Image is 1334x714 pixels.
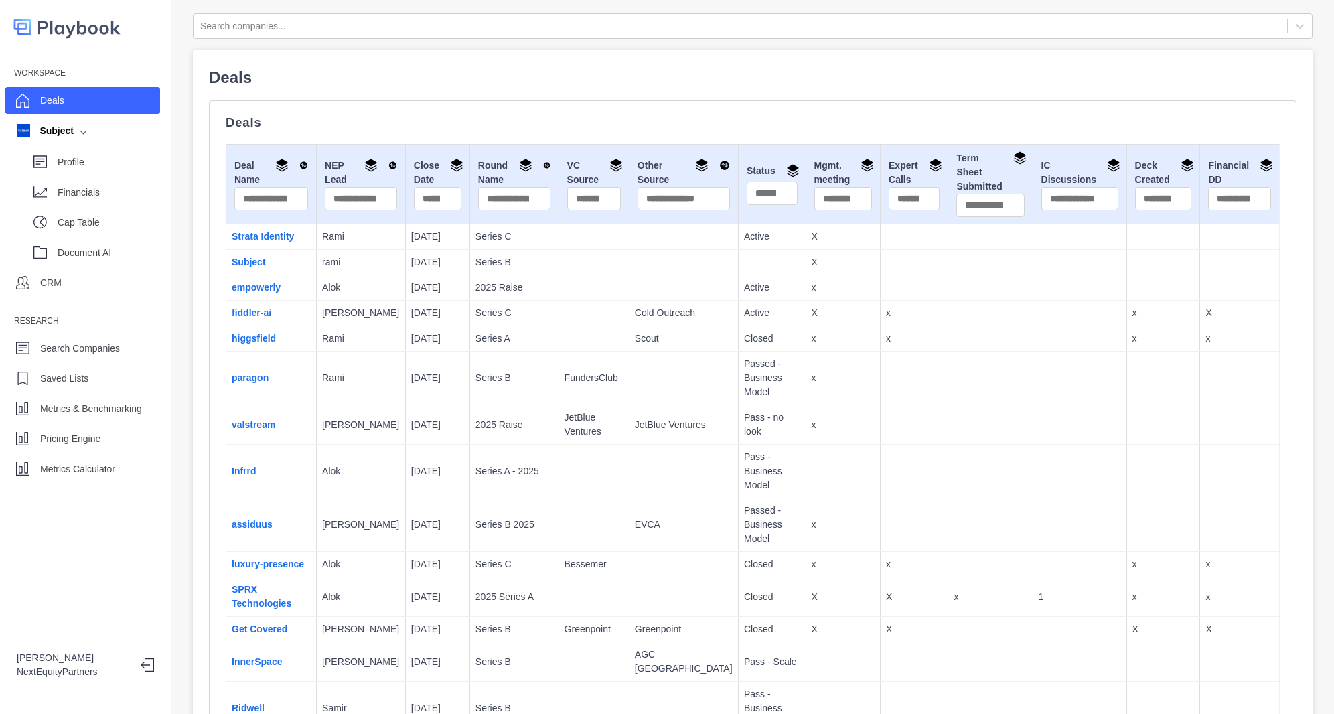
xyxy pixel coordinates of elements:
p: Pass - Business Model [744,450,800,492]
p: Closed [744,590,800,604]
a: Subject [232,257,266,267]
p: Series A - 2025 [475,464,553,478]
img: Group By [609,159,623,172]
p: X [1132,622,1195,636]
p: x [812,418,875,432]
p: x [1205,590,1274,604]
p: Alok [322,557,400,571]
p: X [886,590,942,604]
p: [DATE] [411,557,464,571]
p: Closed [744,332,800,346]
p: Passed - Business Model [744,504,800,546]
p: x [812,557,875,571]
img: Group By [519,159,532,172]
p: Greenpoint [635,622,733,636]
p: Saved Lists [40,372,88,386]
p: [PERSON_NAME] [322,622,400,636]
p: X [1205,306,1274,320]
p: X [812,306,875,320]
p: [DATE] [411,230,464,244]
img: Sort [388,159,397,172]
p: Series B [475,655,553,669]
p: 2025 Series A [475,590,553,604]
div: Mgmt. meeting [814,159,872,187]
p: [PERSON_NAME] [17,651,130,665]
p: Greenpoint [565,622,623,636]
a: SPRX Technologies [232,584,291,609]
div: Status [747,164,798,182]
p: Passed - Business Model [744,357,800,399]
p: Alok [322,590,400,604]
p: Rami [322,371,400,385]
p: [DATE] [411,281,464,295]
p: Closed [744,622,800,636]
p: [DATE] [411,332,464,346]
p: Cap Table [58,216,160,230]
a: higgsfield [232,333,276,344]
p: x [812,332,875,346]
p: JetBlue Ventures [635,418,733,432]
img: logo-colored [13,13,121,41]
p: Pass - Scale [744,655,800,669]
p: Profile [58,155,160,169]
p: EVCA [635,518,733,532]
p: Deals [40,94,64,108]
p: NextEquityPartners [17,665,130,679]
p: X [1205,622,1274,636]
p: Pricing Engine [40,432,100,446]
a: Get Covered [232,624,287,634]
img: Group By [786,164,800,177]
div: Deal Name [234,159,308,187]
img: Sort [543,159,550,172]
p: X [812,622,875,636]
p: Active [744,230,800,244]
a: fiddler-ai [232,307,271,318]
p: [DATE] [411,518,464,532]
div: Close Date [414,159,461,187]
img: Group By [1181,159,1194,172]
a: valstream [232,419,275,430]
p: Active [744,281,800,295]
a: empowerly [232,282,281,293]
a: paragon [232,372,269,383]
img: Sort [299,159,308,172]
p: x [812,371,875,385]
a: assiduus [232,519,273,530]
p: 2025 Raise [475,281,553,295]
p: Cold Outreach [635,306,733,320]
p: Rami [322,332,400,346]
img: Group By [1013,151,1027,165]
p: Rami [322,230,400,244]
img: Group By [1260,159,1273,172]
p: [DATE] [411,255,464,269]
div: Subject [17,124,74,138]
p: Metrics & Benchmarking [40,402,142,416]
p: X [812,255,875,269]
p: Series B [475,255,553,269]
p: x [1132,306,1195,320]
p: [PERSON_NAME] [322,518,400,532]
img: Group By [861,159,874,172]
p: [DATE] [411,622,464,636]
p: Series A [475,332,553,346]
div: Term Sheet Submitted [956,151,1024,194]
a: InnerSpace [232,656,282,667]
p: Metrics Calculator [40,462,115,476]
img: Group By [929,159,942,172]
p: Closed [744,557,800,571]
p: Scout [635,332,733,346]
img: Group By [275,159,289,172]
a: luxury-presence [232,559,304,569]
p: x [954,590,1027,604]
p: Bessemer [565,557,623,571]
p: Active [744,306,800,320]
p: X [812,590,875,604]
p: Series B [475,371,553,385]
div: Other Source [638,159,730,187]
p: x [1132,590,1195,604]
p: Series B 2025 [475,518,553,532]
img: company image [17,124,30,137]
p: x [886,306,942,320]
img: Group By [1107,159,1120,172]
p: [DATE] [411,464,464,478]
